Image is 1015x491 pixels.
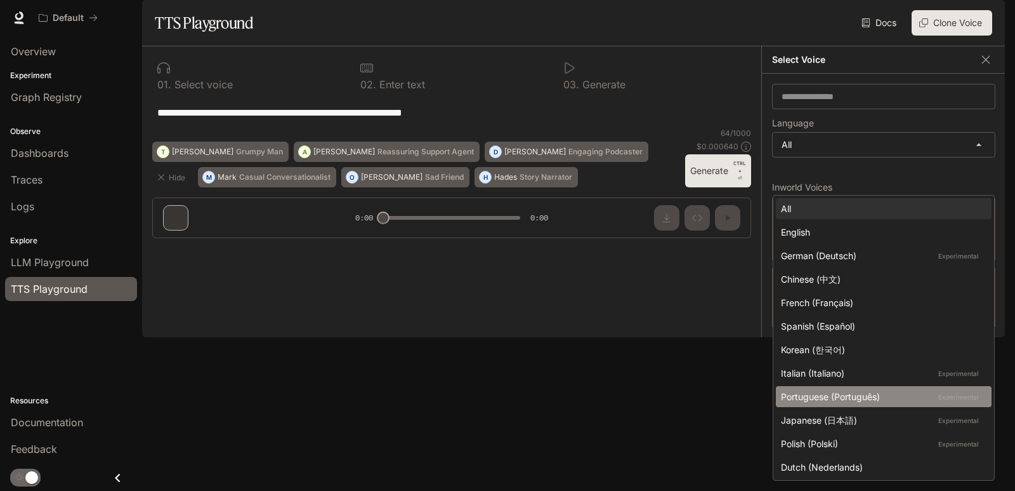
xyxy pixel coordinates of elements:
[781,202,981,215] div: All
[781,414,981,427] div: Japanese (日本語)
[936,415,981,426] p: Experimental
[781,319,981,333] div: Spanish (Español)
[781,461,981,474] div: Dutch (Nederlands)
[781,249,981,262] div: German (Deutsch)
[781,390,981,403] div: Portuguese (Português)
[781,272,981,286] div: Chinese (中文)
[781,296,981,309] div: French (Français)
[936,368,981,379] p: Experimental
[781,437,981,450] div: Polish (Polski)
[936,250,981,262] p: Experimental
[936,438,981,450] p: Experimental
[781,225,981,239] div: English
[781,367,981,380] div: Italian (Italiano)
[936,391,981,403] p: Experimental
[781,343,981,356] div: Korean (한국어)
